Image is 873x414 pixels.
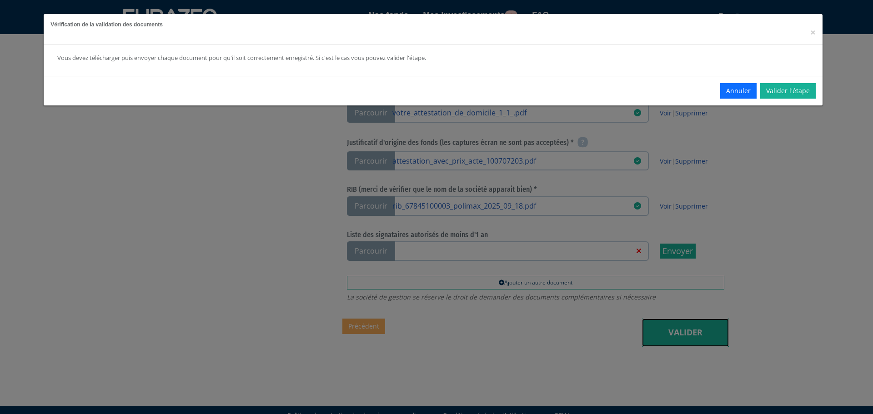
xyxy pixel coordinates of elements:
button: Close [810,28,816,37]
h5: Vérification de la validation des documents [50,21,816,29]
div: Vous devez télécharger puis envoyer chaque document pour qu'il soit correctement enregistré. Si c... [57,54,658,62]
button: Annuler [720,83,757,99]
a: Valider l'étape [760,83,816,99]
span: × [810,26,816,39]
